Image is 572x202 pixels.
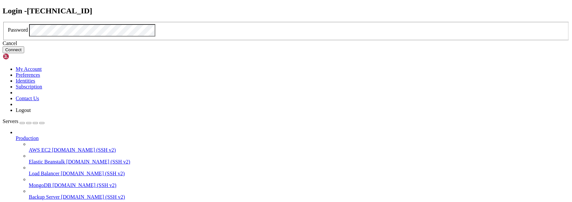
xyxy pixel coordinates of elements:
[16,135,39,141] span: Production
[16,72,40,78] a: Preferences
[16,84,42,89] a: Subscription
[3,8,5,14] div: (0, 1)
[3,7,569,15] h2: Login - [TECHNICAL_ID]
[29,159,569,165] a: Elastic Beanstalk [DOMAIN_NAME] (SSH v2)
[3,118,44,124] a: Servers
[52,182,116,188] span: [DOMAIN_NAME] (SSH v2)
[16,96,39,101] a: Contact Us
[3,40,569,46] div: Cancel
[29,165,569,177] li: Load Balancer [DOMAIN_NAME] (SSH v2)
[29,171,569,177] a: Load Balancer [DOMAIN_NAME] (SSH v2)
[29,182,51,188] span: MongoDB
[29,194,569,200] a: Backup Server [DOMAIN_NAME] (SSH v2)
[16,107,31,113] a: Logout
[29,177,569,188] li: MongoDB [DOMAIN_NAME] (SSH v2)
[29,141,569,153] li: AWS EC2 [DOMAIN_NAME] (SSH v2)
[29,159,65,164] span: Elastic Beanstalk
[16,135,569,141] a: Production
[66,159,130,164] span: [DOMAIN_NAME] (SSH v2)
[3,118,18,124] span: Servers
[61,171,125,176] span: [DOMAIN_NAME] (SSH v2)
[29,188,569,200] li: Backup Server [DOMAIN_NAME] (SSH v2)
[29,171,60,176] span: Load Balancer
[16,66,42,72] a: My Account
[29,182,569,188] a: MongoDB [DOMAIN_NAME] (SSH v2)
[29,147,569,153] a: AWS EC2 [DOMAIN_NAME] (SSH v2)
[61,194,125,200] span: [DOMAIN_NAME] (SSH v2)
[3,53,40,60] img: Shellngn
[8,27,28,33] label: Password
[3,3,488,8] x-row: Connecting [TECHNICAL_ID]...
[29,147,51,153] span: AWS EC2
[16,78,35,84] a: Identities
[52,147,116,153] span: [DOMAIN_NAME] (SSH v2)
[29,194,60,200] span: Backup Server
[29,153,569,165] li: Elastic Beanstalk [DOMAIN_NAME] (SSH v2)
[3,46,24,53] button: Connect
